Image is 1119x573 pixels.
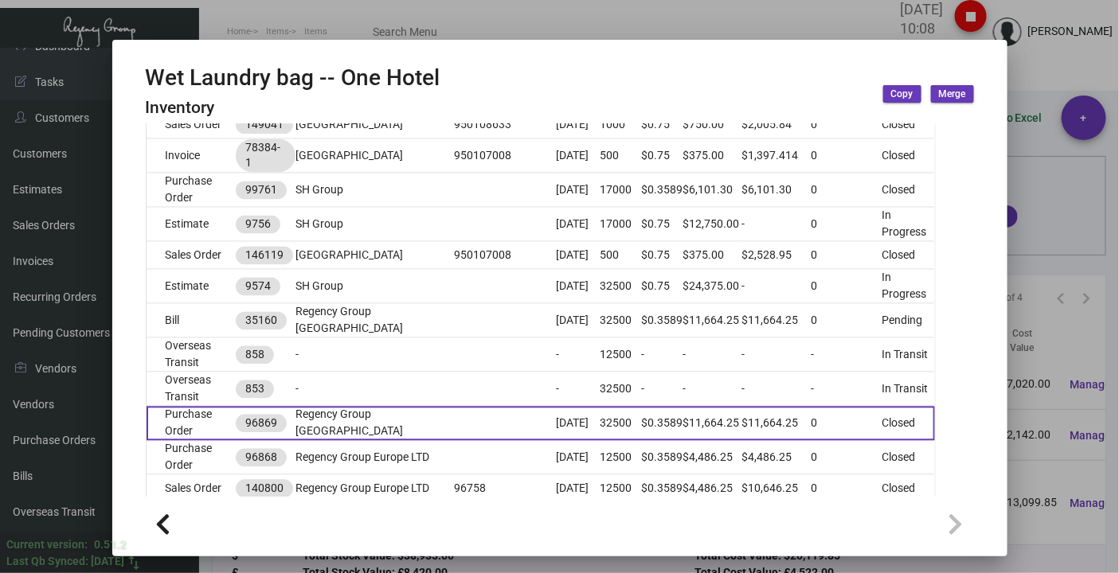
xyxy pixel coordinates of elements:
[882,407,935,441] td: Closed
[556,338,599,372] td: -
[882,338,935,372] td: In Transit
[939,88,966,101] span: Merge
[295,304,455,338] td: Regency Group [GEOGRAPHIC_DATA]
[882,111,935,139] td: Closed
[683,270,741,304] td: $24,375.00
[147,208,237,242] td: Estimate
[236,216,280,234] mat-chip: 9756
[641,242,683,270] td: $0.75
[600,208,641,242] td: 17000
[556,139,599,173] td: [DATE]
[641,208,683,242] td: $0.75
[147,441,237,475] td: Purchase Order
[147,372,237,407] td: Overseas Transit
[683,338,741,372] td: -
[295,407,455,441] td: Regency Group [GEOGRAPHIC_DATA]
[556,173,599,208] td: [DATE]
[295,242,455,270] td: [GEOGRAPHIC_DATA]
[295,372,455,407] td: -
[236,278,280,296] mat-chip: 9574
[741,111,812,139] td: $2,005.84
[600,304,641,338] td: 32500
[812,441,882,475] td: 0
[882,173,935,208] td: Closed
[641,111,683,139] td: $0.75
[295,208,455,242] td: SH Group
[882,270,935,304] td: In Progress
[147,173,237,208] td: Purchase Order
[600,139,641,173] td: 500
[236,116,293,134] mat-chip: 149041
[147,242,237,270] td: Sales Order
[236,449,287,467] mat-chip: 96868
[741,139,812,173] td: $1,397.414
[812,475,882,503] td: 0
[882,441,935,475] td: Closed
[556,475,599,503] td: [DATE]
[683,441,741,475] td: $4,486.25
[812,372,882,407] td: -
[812,338,882,372] td: -
[295,441,455,475] td: Regency Group Europe LTD
[556,304,599,338] td: [DATE]
[882,139,935,173] td: Closed
[454,139,556,173] td: 950107008
[891,88,914,101] span: Copy
[295,173,455,208] td: SH Group
[600,173,641,208] td: 17000
[236,139,295,173] mat-chip: 78384-1
[556,441,599,475] td: [DATE]
[812,270,882,304] td: 0
[683,407,741,441] td: $11,664.25
[454,242,556,270] td: 950107008
[236,380,274,399] mat-chip: 853
[236,346,274,364] mat-chip: 858
[641,407,683,441] td: $0.3589
[882,372,935,407] td: In Transit
[683,111,741,139] td: $750.00
[600,338,641,372] td: 12500
[641,372,683,407] td: -
[236,415,287,433] mat-chip: 96869
[600,270,641,304] td: 32500
[147,304,237,338] td: Bill
[741,173,812,208] td: $6,101.30
[641,270,683,304] td: $0.75
[600,111,641,139] td: 1000
[882,242,935,270] td: Closed
[556,111,599,139] td: [DATE]
[741,407,812,441] td: $11,664.25
[454,111,556,139] td: 950108633
[147,475,237,503] td: Sales Order
[812,407,882,441] td: 0
[641,338,683,372] td: -
[683,242,741,270] td: $375.00
[741,208,812,242] td: -
[556,270,599,304] td: [DATE]
[600,475,641,503] td: 12500
[295,338,455,372] td: -
[236,480,293,498] mat-chip: 140800
[295,270,455,304] td: SH Group
[683,208,741,242] td: $12,750.00
[556,407,599,441] td: [DATE]
[641,173,683,208] td: $0.3589
[454,475,556,503] td: 96758
[236,247,293,265] mat-chip: 146119
[641,475,683,503] td: $0.3589
[641,304,683,338] td: $0.3589
[882,208,935,242] td: In Progress
[556,372,599,407] td: -
[741,372,812,407] td: -
[683,372,741,407] td: -
[931,85,974,103] button: Merge
[812,304,882,338] td: 0
[741,304,812,338] td: $11,664.25
[94,536,126,553] div: 0.51.2
[741,475,812,503] td: $10,646.25
[600,242,641,270] td: 500
[147,139,237,173] td: Invoice
[146,98,440,118] h4: Inventory
[882,475,935,503] td: Closed
[600,372,641,407] td: 32500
